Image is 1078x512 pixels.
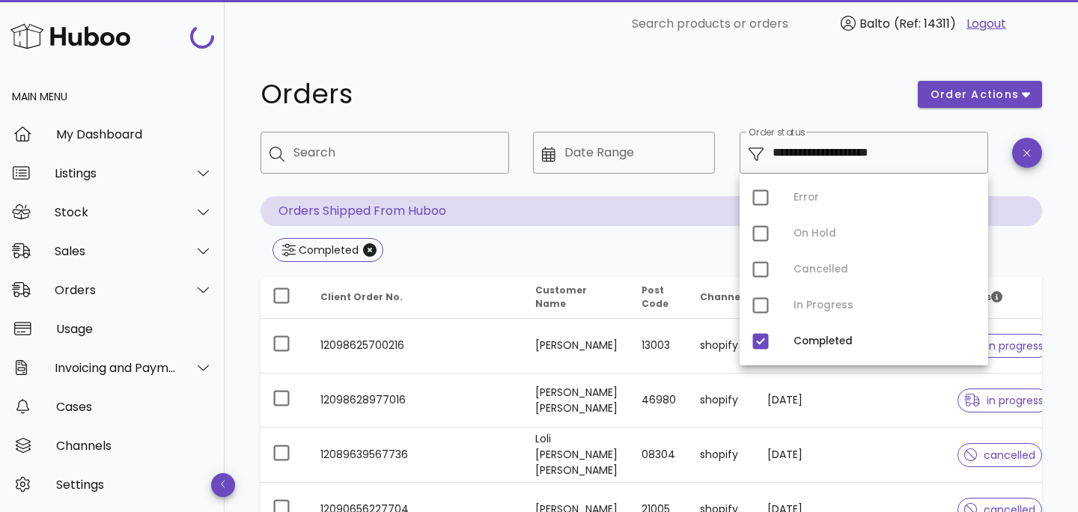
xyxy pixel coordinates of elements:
th: Channel [688,277,755,319]
img: Huboo Logo [10,20,130,52]
a: Logout [966,15,1006,33]
td: 08304 [630,428,688,483]
th: Client Order No. [308,277,523,319]
td: shopify [688,428,755,483]
div: Listings [55,166,177,180]
td: [DATE] [755,428,814,483]
div: Settings [56,478,213,492]
label: Order status [749,127,805,138]
button: Close [363,243,377,257]
td: shopify [688,374,755,428]
p: Orders Shipped From Huboo [261,196,1042,226]
div: My Dashboard [56,127,213,141]
td: 13003 [630,319,688,374]
td: [PERSON_NAME] [523,319,630,374]
td: 46980 [630,374,688,428]
button: order actions [918,81,1042,108]
div: Channels [56,439,213,453]
span: in progress [964,395,1044,406]
div: Cases [56,400,213,414]
th: Customer Name [523,277,630,319]
div: Usage [56,322,213,336]
td: Loli [PERSON_NAME] [PERSON_NAME] [523,428,630,483]
span: Customer Name [535,284,587,310]
span: cancelled [964,450,1035,460]
span: Client Order No. [320,290,403,303]
span: order actions [930,87,1020,103]
span: Balto [859,15,890,32]
td: [PERSON_NAME] [PERSON_NAME] [523,374,630,428]
td: [DATE] [755,374,814,428]
span: (Ref: 14311) [894,15,956,32]
td: 12098625700216 [308,319,523,374]
div: Stock [55,205,177,219]
h1: Orders [261,81,900,108]
span: in progress [964,341,1044,351]
td: 12089639567736 [308,428,523,483]
div: Completed [794,335,976,347]
div: Invoicing and Payments [55,361,177,375]
div: Sales [55,244,177,258]
div: Orders [55,283,177,297]
td: shopify [688,319,755,374]
div: Completed [296,243,359,257]
span: Channel [700,290,743,303]
th: Status [945,277,1062,319]
th: Post Code [630,277,688,319]
span: Post Code [642,284,669,310]
td: 12098628977016 [308,374,523,428]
